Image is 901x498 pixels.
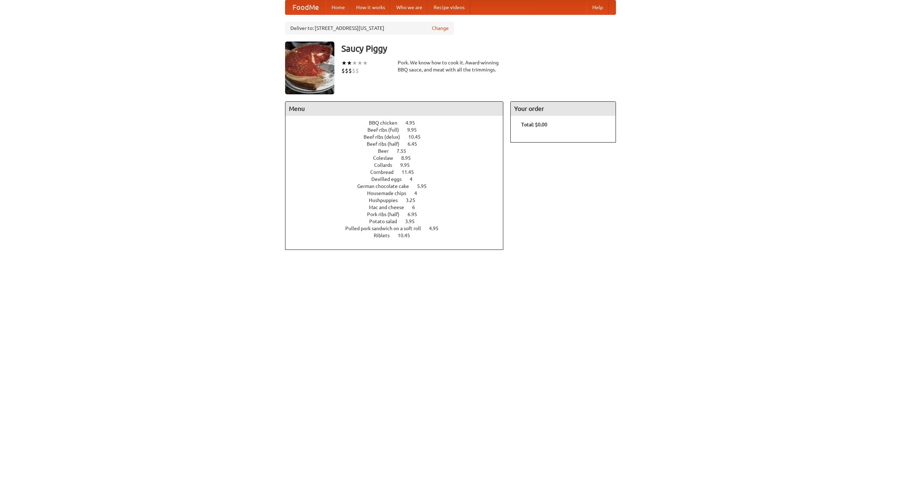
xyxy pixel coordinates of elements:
a: Who we are [391,0,428,14]
span: Potato salad [369,219,404,224]
span: 6.45 [408,141,424,147]
a: Mac and cheese 6 [369,204,428,210]
li: ★ [352,59,357,67]
span: Beef ribs (half) [367,141,407,147]
li: ★ [341,59,347,67]
span: 3.25 [406,197,422,203]
a: Change [432,25,449,32]
span: 8.95 [401,155,418,161]
li: ★ [357,59,363,67]
a: Riblets 10.45 [374,233,423,238]
b: Total: $0.00 [521,122,547,127]
span: 11.45 [402,169,421,175]
a: How it works [351,0,391,14]
span: Collards [374,162,399,168]
a: Hushpuppies 3.25 [369,197,428,203]
a: Beef ribs (half) 6.45 [367,141,430,147]
a: Collards 9.95 [374,162,423,168]
a: Potato salad 3.95 [369,219,428,224]
span: Cornbread [370,169,401,175]
span: 4.95 [405,120,422,126]
li: $ [341,67,345,75]
span: Coleslaw [373,155,400,161]
span: 4 [410,176,420,182]
span: 10.45 [408,134,428,140]
a: Devilled eggs 4 [371,176,426,182]
span: 10.45 [398,233,417,238]
a: Home [326,0,351,14]
li: $ [352,67,355,75]
span: 5.95 [417,183,434,189]
li: $ [355,67,359,75]
span: 9.95 [400,162,417,168]
span: 6.95 [408,212,424,217]
li: ★ [347,59,352,67]
a: Coleslaw 8.95 [373,155,424,161]
img: angular.jpg [285,42,334,94]
span: 7.55 [397,148,413,154]
a: Pulled pork sandwich on a soft roll 4.95 [345,226,452,231]
h4: Your order [511,102,616,116]
span: 4.95 [429,226,446,231]
div: Pork. We know how to cook it. Award-winning BBQ sauce, and meat with all the trimmings. [398,59,503,73]
li: ★ [363,59,368,67]
span: Mac and cheese [369,204,411,210]
a: Beef ribs (delux) 10.45 [364,134,434,140]
span: 9.95 [407,127,424,133]
a: Recipe videos [428,0,470,14]
a: Pork ribs (half) 6.95 [367,212,430,217]
span: Hushpuppies [369,197,405,203]
a: German chocolate cake 5.95 [357,183,440,189]
a: Housemade chips 4 [367,190,430,196]
li: $ [348,67,352,75]
span: BBQ chicken [369,120,404,126]
a: Cornbread 11.45 [370,169,427,175]
li: $ [345,67,348,75]
span: 4 [414,190,424,196]
h4: Menu [285,102,503,116]
span: Beef ribs (delux) [364,134,407,140]
span: Housemade chips [367,190,413,196]
span: Beef ribs (full) [367,127,406,133]
div: Deliver to: [STREET_ADDRESS][US_STATE] [285,22,454,34]
span: Pulled pork sandwich on a soft roll [345,226,428,231]
span: Riblets [374,233,397,238]
span: Devilled eggs [371,176,409,182]
span: Pork ribs (half) [367,212,407,217]
a: Beer 7.55 [378,148,419,154]
h3: Saucy Piggy [341,42,616,56]
a: BBQ chicken 4.95 [369,120,428,126]
span: German chocolate cake [357,183,416,189]
a: Beef ribs (full) 9.95 [367,127,430,133]
span: 3.95 [405,219,422,224]
a: Help [587,0,609,14]
a: FoodMe [285,0,326,14]
span: 6 [412,204,422,210]
span: Beer [378,148,396,154]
